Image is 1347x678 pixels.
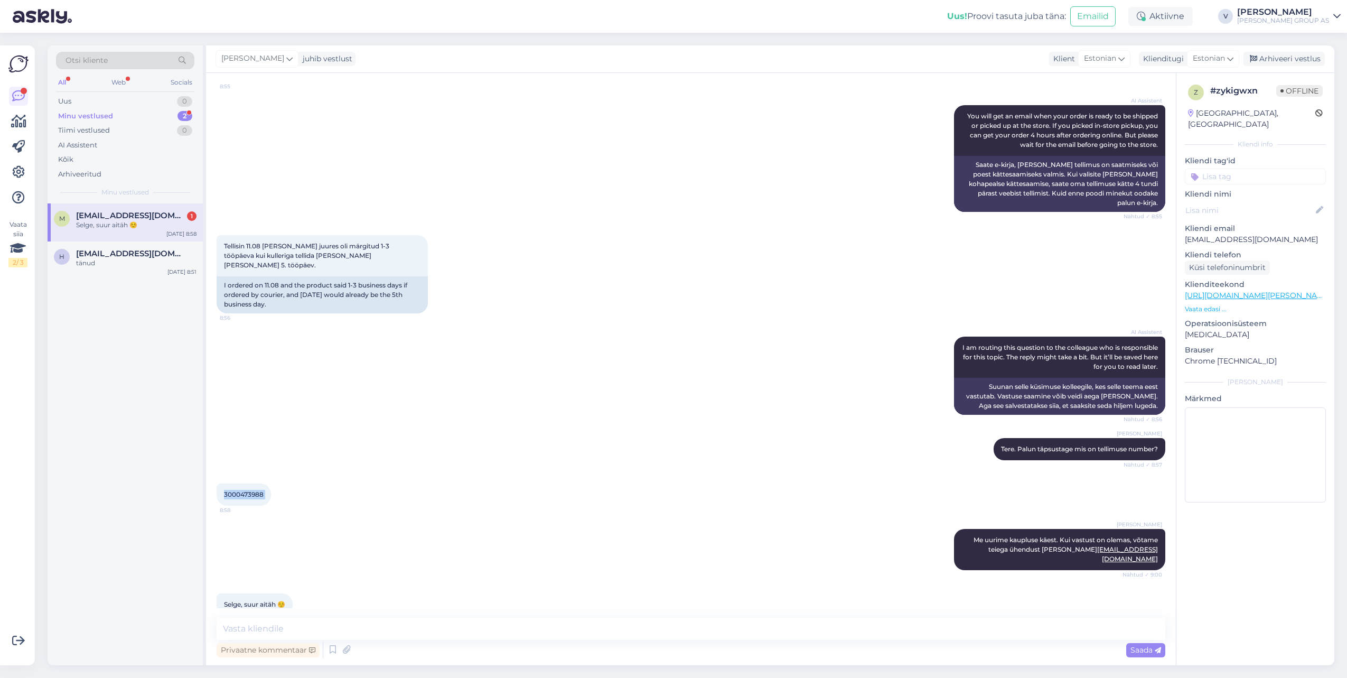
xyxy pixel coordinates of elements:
span: m [59,215,65,222]
span: Saada [1130,645,1161,655]
div: Arhiveeritud [58,169,101,180]
span: Minu vestlused [101,188,149,197]
button: Emailid [1070,6,1116,26]
div: 1 [187,211,197,221]
span: AI Assistent [1122,328,1162,336]
div: Suunan selle küsimuse kolleegile, kes selle teema eest vastutab. Vastuse saamine võib veidi aega ... [954,378,1165,415]
p: [MEDICAL_DATA] [1185,329,1326,340]
div: Saate e-kirja, [PERSON_NAME] tellimus on saatmiseks või poest kättesaamiseks valmis. Kui valisite... [954,156,1165,212]
div: Privaatne kommentaar [217,643,320,657]
p: Operatsioonisüsteem [1185,318,1326,329]
a: [EMAIL_ADDRESS][DOMAIN_NAME] [1097,545,1158,563]
div: Tiimi vestlused [58,125,110,136]
span: maigiader134@gmail.com [76,211,186,220]
div: Klient [1049,53,1075,64]
p: Märkmed [1185,393,1326,404]
span: Offline [1276,85,1323,97]
p: Kliendi nimi [1185,189,1326,200]
a: [URL][DOMAIN_NAME][PERSON_NAME] [1185,291,1331,300]
div: Proovi tasuta juba täna: [947,10,1066,23]
span: I am routing this question to the colleague who is responsible for this topic. The reply might ta... [962,343,1159,370]
span: 8:56 [220,314,259,322]
span: Nähtud ✓ 9:00 [1122,571,1162,579]
span: [PERSON_NAME] [1117,521,1162,528]
span: [PERSON_NAME] [221,53,284,64]
span: Estonian [1193,53,1225,64]
p: [EMAIL_ADDRESS][DOMAIN_NAME] [1185,234,1326,245]
span: Selge, suur aitäh ☺️ [224,600,285,608]
span: h [59,253,64,261]
div: 2 / 3 [8,258,27,267]
div: juhib vestlust [298,53,352,64]
img: Askly Logo [8,54,29,74]
div: 2 [177,111,192,122]
span: Otsi kliente [66,55,108,66]
input: Lisa tag [1185,169,1326,184]
div: Selge, suur aitäh ☺️ [76,220,197,230]
div: Arhiveeri vestlus [1243,52,1325,66]
div: Kõik [58,154,73,165]
p: Kliendi telefon [1185,249,1326,261]
div: Aktiivne [1128,7,1193,26]
span: Estonian [1084,53,1116,64]
span: z [1194,88,1198,96]
div: [PERSON_NAME] [1237,8,1329,16]
p: Klienditeekond [1185,279,1326,290]
div: [PERSON_NAME] GROUP AS [1237,16,1329,25]
span: AI Assistent [1122,97,1162,105]
input: Lisa nimi [1185,205,1314,216]
span: Me uurime kaupluse käest. Kui vastust on olemas, võtame teiega ühendust [PERSON_NAME] [974,536,1159,563]
div: 0 [177,96,192,107]
span: [PERSON_NAME] [1117,430,1162,438]
a: [PERSON_NAME][PERSON_NAME] GROUP AS [1237,8,1341,25]
div: Kliendi info [1185,140,1326,149]
span: 8:55 [220,82,259,90]
span: 3000473988 [224,490,264,498]
div: Klienditugi [1139,53,1184,64]
p: Chrome [TECHNICAL_ID] [1185,356,1326,367]
div: AI Assistent [58,140,97,151]
span: Tellisin 11.08 [PERSON_NAME] juures oli märgitud 1-3 tööpäeva kui kulleriga tellida [PERSON_NAME]... [224,242,391,269]
div: 0 [177,125,192,136]
div: Web [109,76,128,89]
div: tänud [76,258,197,268]
div: Vaata siia [8,220,27,267]
span: Tere. Palun täpsustage mis on tellimuse number? [1001,445,1158,453]
div: Uus [58,96,71,107]
span: hanneshelemaa@gmail.com [76,249,186,258]
div: V [1218,9,1233,24]
div: Socials [169,76,194,89]
div: [DATE] 8:51 [167,268,197,276]
span: Nähtud ✓ 8:56 [1122,415,1162,423]
span: Nähtud ✓ 8:57 [1122,461,1162,469]
div: All [56,76,68,89]
p: Kliendi email [1185,223,1326,234]
span: You will get an email when your order is ready to be shipped or picked up at the store. If you pi... [967,112,1159,148]
p: Kliendi tag'id [1185,155,1326,166]
div: [DATE] 8:58 [166,230,197,238]
div: [PERSON_NAME] [1185,377,1326,387]
div: Küsi telefoninumbrit [1185,261,1270,275]
span: 8:58 [220,506,259,514]
div: # zykigwxn [1210,85,1276,97]
p: Vaata edasi ... [1185,304,1326,314]
span: Nähtud ✓ 8:55 [1122,212,1162,220]
div: I ordered on 11.08 and the product said 1-3 business days if ordered by courier, and [DATE] would... [217,276,428,313]
p: Brauser [1185,345,1326,356]
div: [GEOGRAPHIC_DATA], [GEOGRAPHIC_DATA] [1188,108,1315,130]
div: Minu vestlused [58,111,113,122]
b: Uus! [947,11,967,21]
